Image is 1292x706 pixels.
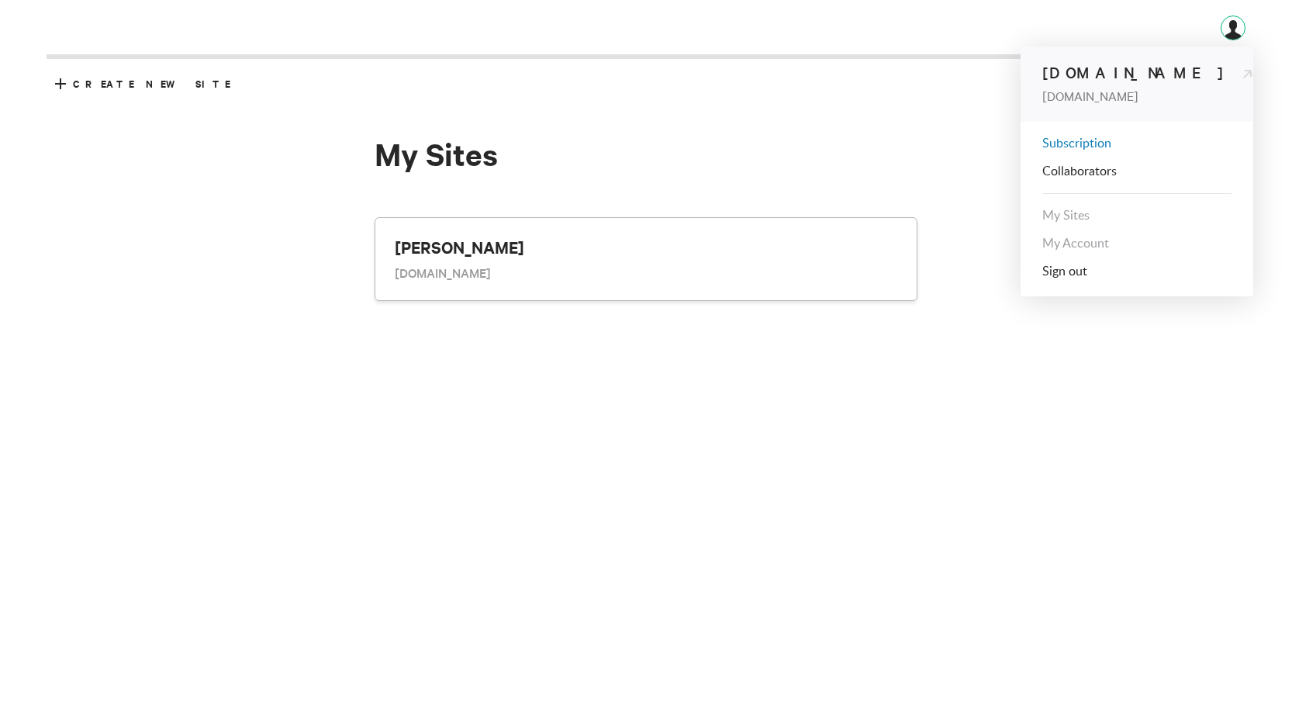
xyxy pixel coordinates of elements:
[1042,265,1087,278] span: Sign out
[1042,62,1252,82] a: [DOMAIN_NAME]
[1042,137,1111,150] a: Subscription
[1042,237,1109,250] a: My Account
[1042,165,1117,178] a: Collaborators
[73,77,230,91] span: Create New Site
[395,264,897,281] div: [DOMAIN_NAME]
[395,237,897,256] div: [PERSON_NAME]
[1042,85,1232,106] p: [DOMAIN_NAME]
[1042,209,1090,222] a: My Sites
[375,132,917,178] h1: My Sites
